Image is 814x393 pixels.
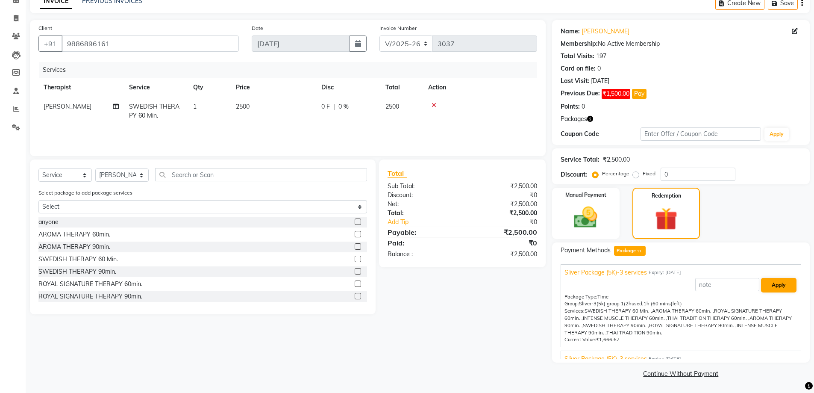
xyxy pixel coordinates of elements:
label: Select package to add package services [38,189,132,197]
span: Package Type: [564,294,597,300]
span: | [333,102,335,111]
div: Paid: [381,238,462,248]
span: [PERSON_NAME] [44,103,91,110]
span: 2500 [236,103,250,110]
button: +91 [38,35,62,52]
span: ROYAL SIGNATURE THERAPY 90min. , [649,322,737,328]
div: ₹0 [462,191,544,200]
div: ₹2,500.00 [462,209,544,218]
div: Balance : [381,250,462,259]
span: used, left) [579,301,682,307]
span: Sliver Package (5K)-3 services [564,268,647,277]
th: Qty [188,78,231,97]
div: SWEDISH THERAPY 90min. [38,267,116,276]
div: Name: [561,27,580,36]
span: Sliver-3(5k) group 1 [579,301,624,307]
div: ₹2,500.00 [603,155,630,164]
div: Service Total: [561,155,599,164]
span: Services: [564,308,585,314]
span: Group: [564,301,579,307]
span: Current Value: [564,337,596,343]
button: Apply [764,128,789,141]
span: 11 [636,249,643,254]
img: _cash.svg [567,204,605,231]
div: 197 [596,52,606,61]
div: Coupon Code [561,130,641,139]
div: AROMA THERAPY 90min. [38,242,110,251]
button: Pay [632,89,646,99]
div: Discount: [561,170,587,179]
label: Invoice Number [379,24,417,32]
span: Payment Methods [561,246,611,255]
span: Total [388,169,407,178]
div: ROYAL SIGNATURE THERAPY 60min. [38,280,142,289]
div: ₹0 [462,238,544,248]
span: ROYAL SIGNATURE THERAPY 60min. , [564,308,782,321]
div: Card on file: [561,64,596,73]
div: AROMA THERAPY 60min. [38,230,110,239]
span: (2h [624,301,632,307]
a: Continue Without Payment [554,369,808,378]
label: Date [252,24,263,32]
div: ROYAL SIGNATURE THERAPY 90min. [38,292,142,301]
span: ₹1,500.00 [602,89,630,99]
label: Client [38,24,52,32]
span: 0 % [338,102,349,111]
span: INTENSE MUSCLE THERAPY 90min. , [564,322,778,336]
th: Therapist [38,78,124,97]
span: SWEDISH THERAPY 90min. , [583,322,649,328]
div: Discount: [381,191,462,200]
span: Package [614,246,646,256]
span: AROMA THERAPY 60min. , [652,308,714,314]
input: Enter Offer / Coupon Code [641,127,761,141]
span: SWEDISH THERAPY 60 Min. [129,103,179,119]
div: Net: [381,200,462,209]
label: Redemption [652,192,681,200]
div: ₹2,500.00 [462,182,544,191]
div: Points: [561,102,580,111]
div: SWEDISH THERAPY 60 Min. [38,255,118,264]
div: Sub Total: [381,182,462,191]
span: Time [597,294,608,300]
span: THAI TRADITION THERAPY 60min. , [667,315,749,321]
th: Price [231,78,316,97]
img: _gift.svg [648,205,685,233]
div: Membership: [561,39,598,48]
input: Search or Scan [155,168,367,181]
span: SWEDISH THERAPY 60 Min. , [585,308,652,314]
input: Search by Name/Mobile/Email/Code [62,35,239,52]
div: Total: [381,209,462,218]
th: Action [423,78,537,97]
span: 1h (60 mins) [644,301,673,307]
input: note [695,278,759,291]
th: Service [124,78,188,97]
span: AROMA THERAPY 90min. , [564,315,792,328]
div: ₹2,500.00 [462,250,544,259]
div: No Active Membership [561,39,801,48]
div: Previous Due: [561,89,600,99]
span: Packages [561,115,587,124]
div: Payable: [381,227,462,237]
label: Manual Payment [565,191,606,199]
div: ₹0 [476,218,544,227]
div: Last Visit: [561,77,589,86]
div: 0 [582,102,585,111]
label: Fixed [643,170,655,177]
div: ₹2,500.00 [462,227,544,237]
div: ₹2,500.00 [462,200,544,209]
div: Total Visits: [561,52,594,61]
span: 1 [193,103,197,110]
span: 2500 [385,103,399,110]
a: [PERSON_NAME] [582,27,629,36]
span: THAI TRADITION 90min. [606,330,662,336]
div: anyone [38,218,59,227]
span: Sliver Package (5K)-3 services [564,355,647,363]
button: Apply [761,278,796,293]
th: Total [380,78,423,97]
span: Expiry: [DATE] [649,269,681,276]
span: 0 F [321,102,330,111]
div: 0 [597,64,601,73]
span: INTENSE MUSCLE THERAPY 60min. , [583,315,667,321]
span: Expiry: [DATE] [649,355,681,363]
div: Services [39,62,544,78]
